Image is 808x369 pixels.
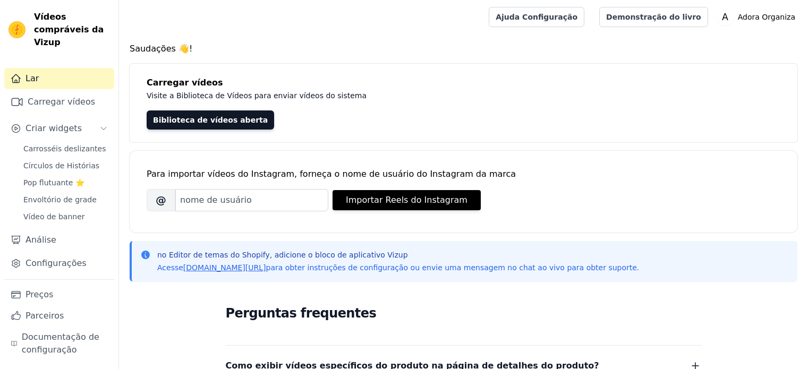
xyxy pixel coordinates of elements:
[25,289,53,299] font: Preços
[4,229,114,251] a: Análise
[28,97,95,107] font: Carregar vídeos
[17,158,114,173] a: Círculos de Histórias
[8,21,25,38] img: Visualizar
[147,110,274,130] a: Biblioteca de vídeos aberta
[153,116,268,124] font: Biblioteca de vídeos aberta
[4,91,114,113] a: Carregar vídeos
[606,13,701,21] font: Demonstração do livro
[25,73,39,83] font: Lar
[489,7,584,27] a: Ajuda Configuração
[346,195,467,205] font: Importar Reels do Instagram
[22,332,99,355] font: Documentação de configuração
[175,189,328,211] input: nome de usuário
[17,209,114,224] a: Vídeo de banner
[147,91,367,100] font: Visite a Biblioteca de Vídeos para enviar vídeos do sistema
[156,194,166,207] font: @
[130,44,192,54] font: Saudações 👋!
[147,78,223,88] font: Carregar vídeos
[17,141,114,156] a: Carrosséis deslizantes
[25,311,64,321] font: Parceiros
[157,263,183,272] font: Acesse
[25,235,56,245] font: Análise
[722,12,728,22] text: A
[25,258,87,268] font: Configurações
[4,284,114,305] a: Preços
[23,178,84,187] font: Pop flutuante ⭐
[23,144,106,153] font: Carrosséis deslizantes
[738,13,795,21] font: Adora Organiza
[157,251,408,259] font: no Editor de temas do Shopify, adicione o bloco de aplicativo Vizup
[23,161,99,170] font: Círculos de Histórias
[496,13,577,21] font: Ajuda Configuração
[4,68,114,89] a: Lar
[226,306,377,321] font: Perguntas frequentes
[25,123,82,133] font: Criar widgets
[717,7,800,27] button: A Adora Organiza
[23,212,85,221] font: Vídeo de banner
[4,305,114,327] a: Parceiros
[333,190,481,210] button: Importar Reels do Instagram
[599,7,708,27] a: Demonstração do livro
[17,192,114,207] a: Envoltório de grade
[34,12,104,47] font: Vídeos compráveis ​​da Vizup
[4,327,114,361] a: Documentação de configuração
[183,263,266,272] a: [DOMAIN_NAME][URL]
[4,118,114,139] button: Criar widgets
[266,263,640,272] font: para obter instruções de configuração ou envie uma mensagem no chat ao vivo para obter suporte.
[17,175,114,190] a: Pop flutuante ⭐
[4,253,114,274] a: Configurações
[147,169,516,179] font: Para importar vídeos do Instagram, forneça o nome de usuário do Instagram da marca
[23,195,97,204] font: Envoltório de grade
